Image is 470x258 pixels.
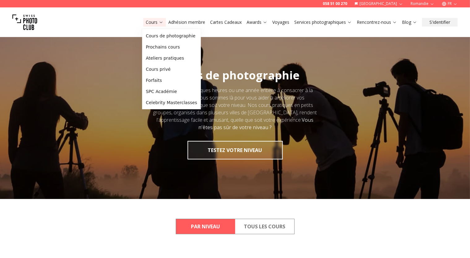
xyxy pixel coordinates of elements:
a: Celebrity Masterclasses [143,97,200,108]
button: Cours [143,18,166,27]
button: All Courses [235,219,294,234]
button: Rencontrez-nous [354,18,399,27]
a: Forfaits [143,75,200,86]
a: Voyages [272,19,289,25]
button: S'identifier [422,18,458,27]
a: Rencontrez-nous [357,19,397,25]
a: Ateliers pratiques [143,53,200,64]
a: 058 51 00 270 [323,1,347,6]
a: Blog [402,19,417,25]
img: Swiss photo club [12,10,37,35]
button: Cartes Cadeaux [208,18,244,27]
div: Course filter [176,219,295,234]
button: Voyages [270,18,292,27]
button: Adhésion membre [166,18,208,27]
a: Cours [146,19,163,25]
button: TESTEZ VOTRE NIVEAU [188,141,283,159]
a: Awards [247,19,267,25]
span: Cours de photographie [170,68,300,83]
a: Cours privé [143,64,200,75]
a: Prochains cours [143,41,200,53]
div: Que vous ayez quelques heures ou une année entière à consacrer à la photographie, nous sommes là ... [151,87,319,131]
a: Adhésion membre [168,19,205,25]
button: Services photographiques [292,18,354,27]
button: Awards [244,18,270,27]
a: Cours de photographie [143,30,200,41]
a: Cartes Cadeaux [210,19,242,25]
button: Blog [399,18,420,27]
a: SPC Académie [143,86,200,97]
a: Services photographiques [294,19,352,25]
button: By Level [176,219,235,234]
